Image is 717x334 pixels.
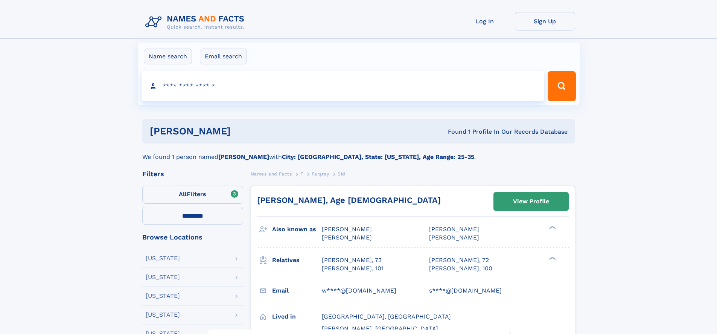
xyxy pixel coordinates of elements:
[142,143,575,162] div: We found 1 person named with .
[257,195,441,205] a: [PERSON_NAME], Age [DEMOGRAPHIC_DATA]
[312,171,329,177] span: Fargrey
[142,186,243,204] label: Filters
[272,284,322,297] h3: Email
[251,169,292,178] a: Names and Facts
[179,191,187,198] span: All
[218,153,269,160] b: [PERSON_NAME]
[515,12,575,31] a: Sign Up
[150,127,339,136] h1: [PERSON_NAME]
[322,226,372,233] span: [PERSON_NAME]
[547,225,556,230] div: ❯
[547,256,556,261] div: ❯
[312,169,329,178] a: Fargrey
[455,12,515,31] a: Log In
[282,153,474,160] b: City: [GEOGRAPHIC_DATA], State: [US_STATE], Age Range: 25-35
[322,256,382,264] a: [PERSON_NAME], 73
[144,49,192,64] label: Name search
[339,128,568,136] div: Found 1 Profile In Our Records Database
[272,254,322,267] h3: Relatives
[513,193,549,210] div: View Profile
[429,256,489,264] a: [PERSON_NAME], 72
[322,264,384,273] a: [PERSON_NAME], 101
[429,234,479,241] span: [PERSON_NAME]
[300,171,303,177] span: F
[548,71,575,101] button: Search Button
[429,226,479,233] span: [PERSON_NAME]
[146,293,180,299] div: [US_STATE]
[142,234,243,241] div: Browse Locations
[142,12,251,32] img: Logo Names and Facts
[300,169,303,178] a: F
[146,274,180,280] div: [US_STATE]
[142,171,243,177] div: Filters
[146,255,180,261] div: [US_STATE]
[272,223,322,236] h3: Also known as
[272,310,322,323] h3: Lived in
[322,325,438,332] span: [PERSON_NAME], [GEOGRAPHIC_DATA]
[338,171,346,177] span: Sid
[429,264,492,273] a: [PERSON_NAME], 100
[200,49,247,64] label: Email search
[146,312,180,318] div: [US_STATE]
[142,71,545,101] input: search input
[322,313,451,320] span: [GEOGRAPHIC_DATA], [GEOGRAPHIC_DATA]
[494,192,568,210] a: View Profile
[322,234,372,241] span: [PERSON_NAME]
